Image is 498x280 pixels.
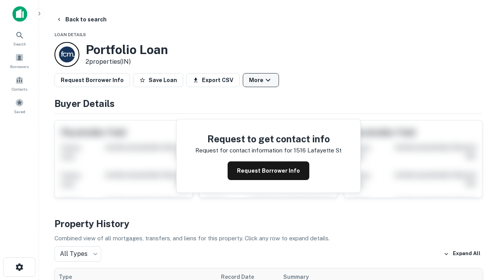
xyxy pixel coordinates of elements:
button: Save Loan [133,73,183,87]
a: Borrowers [2,50,37,71]
h4: Property History [54,217,482,231]
span: Borrowers [10,63,29,70]
button: Export CSV [186,73,240,87]
p: Combined view of all mortgages, transfers, and liens for this property. Click any row to expand d... [54,234,482,243]
p: 2 properties (IN) [86,57,168,66]
button: Back to search [53,12,110,26]
p: 1516 lafayette st [294,146,342,155]
span: Search [13,41,26,47]
p: Request for contact information for [195,146,292,155]
button: Request Borrower Info [228,161,309,180]
a: Search [2,28,37,49]
button: Request Borrower Info [54,73,130,87]
span: Saved [14,108,25,115]
h4: Request to get contact info [195,132,342,146]
iframe: Chat Widget [459,193,498,230]
h3: Portfolio Loan [86,42,168,57]
span: Contacts [12,86,27,92]
a: Contacts [2,73,37,94]
span: Loan Details [54,32,86,37]
div: All Types [54,246,101,262]
a: Saved [2,95,37,116]
button: Expand All [442,248,482,260]
button: More [243,73,279,87]
h4: Buyer Details [54,96,482,110]
img: capitalize-icon.png [12,6,27,22]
